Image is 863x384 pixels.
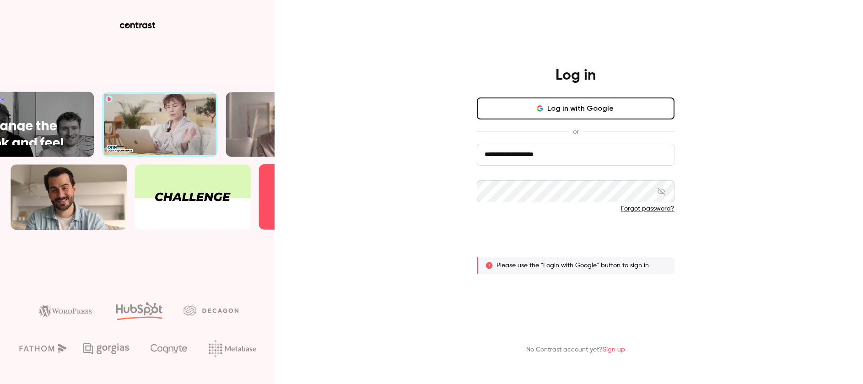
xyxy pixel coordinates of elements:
[568,127,583,136] span: or
[183,305,238,315] img: decagon
[477,228,674,250] button: Log in
[603,346,625,353] a: Sign up
[556,66,596,85] h4: Log in
[477,97,674,119] button: Log in with Google
[526,345,625,355] p: No Contrast account yet?
[621,206,674,212] a: Forgot password?
[496,261,649,270] p: Please use the "Login with Google" button to sign in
